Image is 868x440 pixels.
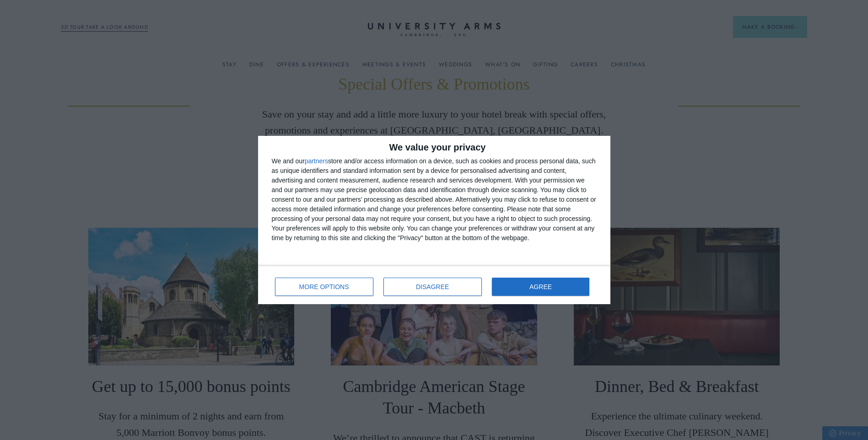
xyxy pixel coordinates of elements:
[272,156,597,243] div: We and our store and/or access information on a device, such as cookies and process personal data...
[383,278,482,296] button: DISAGREE
[416,284,449,290] span: DISAGREE
[529,284,552,290] span: AGREE
[272,143,597,152] h2: We value your privacy
[305,158,328,164] button: partners
[492,278,590,296] button: AGREE
[299,284,349,290] span: MORE OPTIONS
[258,136,610,304] div: qc-cmp2-ui
[275,278,373,296] button: MORE OPTIONS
